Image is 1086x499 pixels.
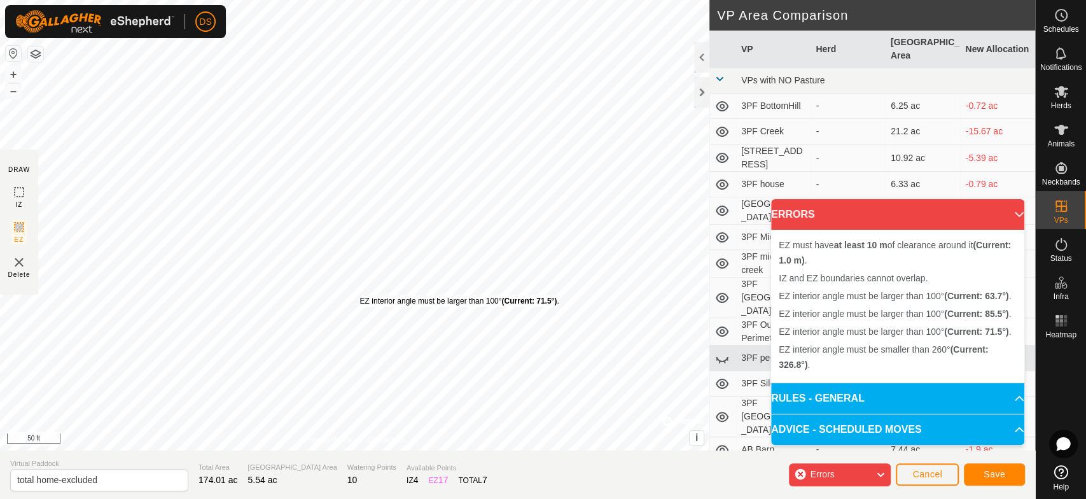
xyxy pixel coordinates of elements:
span: Total Area [198,462,238,473]
span: EZ must have of clearance around it . [779,240,1011,265]
td: 3PF [GEOGRAPHIC_DATA] [736,397,811,437]
div: - [816,99,881,113]
p-accordion-header: RULES - GENERAL [771,383,1024,414]
span: 174.01 ac [198,475,238,485]
span: Watering Points [347,462,396,473]
div: TOTAL [458,474,487,487]
span: Delete [8,270,31,279]
span: Heatmap [1045,331,1076,339]
td: 3PF BottomHill [736,94,811,119]
div: EZ [428,474,448,487]
span: Animals [1047,140,1075,148]
span: Notifications [1040,64,1082,71]
span: 17 [438,475,449,485]
td: [GEOGRAPHIC_DATA] [736,197,811,225]
span: Cancel [912,469,942,479]
td: 3PF perimeter [736,346,811,371]
td: -5.39 ac [960,144,1035,172]
span: 10 [347,475,358,485]
span: Help [1053,483,1069,491]
button: Save [964,463,1025,486]
a: Privacy Policy [304,434,352,446]
span: Infra [1053,293,1068,300]
h2: VP Area Comparison [717,8,1035,23]
span: Save [984,469,1005,479]
button: Reset Map [6,46,21,61]
div: - [816,443,881,456]
span: Errors [810,469,834,479]
td: -0.79 ac [960,172,1035,197]
b: (Current: 85.5°) [944,309,1008,319]
td: -15.67 ac [960,119,1035,144]
span: 5.54 ac [248,475,277,485]
b: at least 10 m [833,240,887,250]
button: – [6,83,21,99]
b: (Current: 71.5°) [501,297,557,306]
td: 14.13 ac [886,197,961,225]
td: 3PF Middle a [736,225,811,250]
span: VPs with NO Pasture [741,75,825,85]
td: 3PF middle and creek [736,250,811,278]
td: 6.25 ac [886,94,961,119]
span: Schedules [1043,25,1078,33]
span: ADVICE - SCHEDULED MOVES [771,422,921,437]
th: New Allocation [960,31,1035,68]
div: - [816,151,881,165]
span: EZ interior angle must be larger than 100° . [779,291,1011,301]
div: EZ interior angle must be larger than 100° . [360,295,559,307]
button: Map Layers [28,46,43,62]
td: 3PF house [736,172,811,197]
span: EZ [15,235,24,244]
button: + [6,67,21,82]
img: VP [11,255,27,270]
div: IZ [407,474,418,487]
span: EZ interior angle must be larger than 100° . [779,309,1011,319]
td: 3PF Creek [736,119,811,144]
th: [GEOGRAPHIC_DATA] Area [886,31,961,68]
span: ERRORS [771,207,814,222]
td: -1.9 ac [960,437,1035,463]
button: Cancel [896,463,959,486]
div: DRAW [8,165,30,174]
td: 21.2 ac [886,119,961,144]
b: (Current: 71.5°) [944,327,1008,337]
span: EZ interior angle must be smaller than 260° . [779,344,988,370]
p-accordion-header: ADVICE - SCHEDULED MOVES [771,414,1024,445]
p-accordion-content: ERRORS [771,230,1024,383]
b: (Current: 63.7°) [944,291,1008,301]
span: EZ interior angle must be larger than 100° . [779,327,1011,337]
td: 7.44 ac [886,437,961,463]
span: 7 [482,475,487,485]
th: Herd [811,31,886,68]
a: Contact Us [367,434,405,446]
span: i [695,432,698,443]
div: - [816,178,881,191]
div: - [816,125,881,138]
a: Help [1036,460,1086,496]
th: VP [736,31,811,68]
span: Neckbands [1041,178,1080,186]
img: Gallagher Logo [15,10,174,33]
span: RULES - GENERAL [771,391,865,406]
span: Available Points [407,463,487,474]
td: 10.92 ac [886,144,961,172]
span: Herds [1050,102,1071,109]
td: 3PF Silo [736,371,811,397]
span: VPs [1054,216,1068,224]
span: IZ and EZ boundaries cannot overlap. [779,273,928,283]
p-accordion-header: ERRORS [771,199,1024,230]
td: [STREET_ADDRESS] [736,144,811,172]
td: -8.6 ac [960,197,1035,225]
span: Virtual Paddock [10,458,188,469]
td: 3PF Outside Perimeter [736,318,811,346]
td: AB Barn [736,437,811,463]
td: 3PF [GEOGRAPHIC_DATA] [736,278,811,318]
span: [GEOGRAPHIC_DATA] Area [248,462,337,473]
span: IZ [16,200,23,209]
span: Status [1050,255,1071,262]
button: i [690,431,704,445]
span: DS [199,15,211,29]
td: -0.72 ac [960,94,1035,119]
span: 4 [414,475,419,485]
td: 6.33 ac [886,172,961,197]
